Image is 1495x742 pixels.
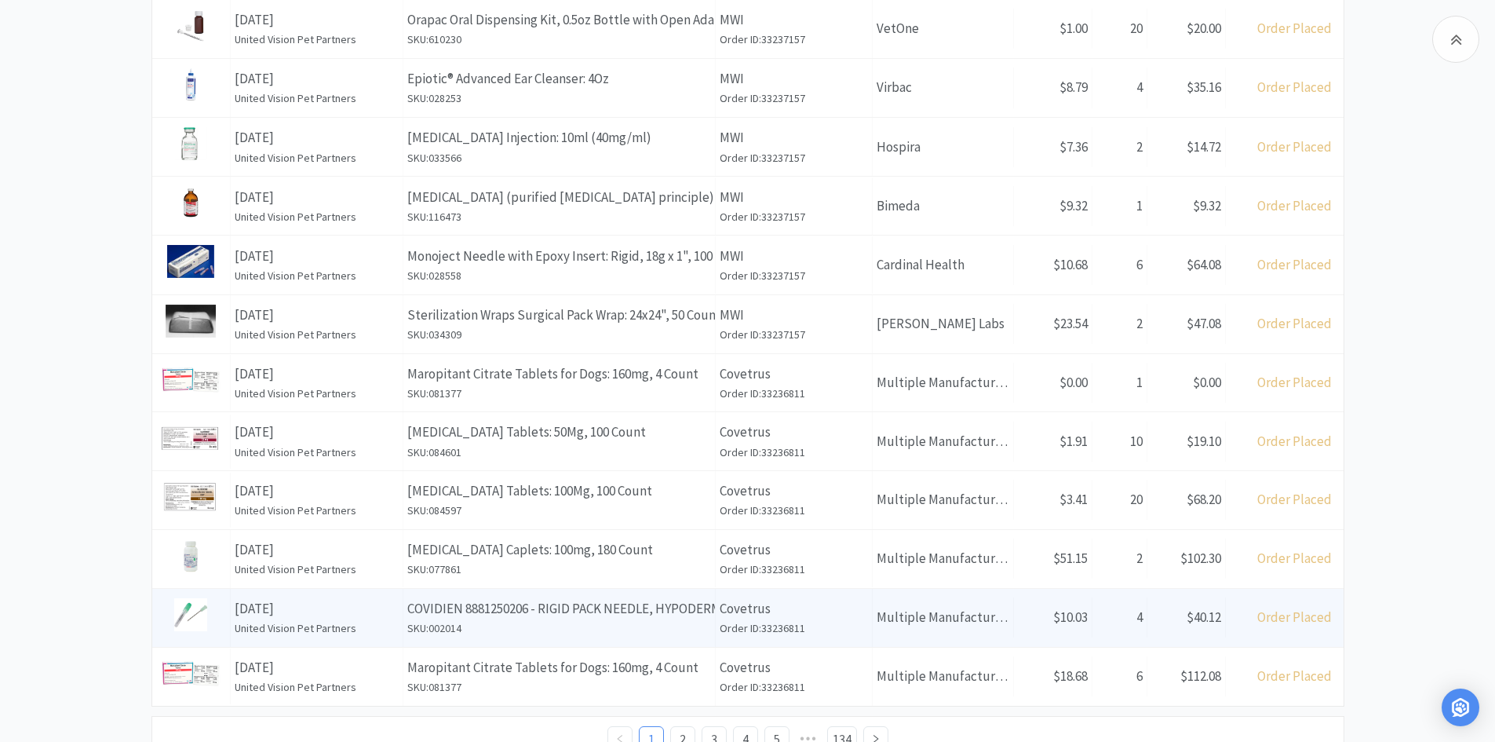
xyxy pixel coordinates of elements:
[235,127,399,148] p: [DATE]
[407,502,711,519] h6: SKU: 084597
[1187,433,1221,450] span: $19.10
[720,68,868,90] p: MWI
[1059,491,1088,508] span: $3.41
[720,444,868,461] h6: Order ID: 33236811
[873,363,1014,403] div: Multiple Manufacturers
[720,364,868,385] p: Covetrus
[407,208,711,225] h6: SKU: 116473
[407,305,711,326] p: Sterilization Wraps Surgical Pack Wrap: 24x24", 50 Count
[174,598,207,631] img: 35e0b5b5cd3f48a2b0844519e8688240_20494.png
[720,481,868,502] p: Covetrus
[873,656,1014,696] div: Multiple Manufacturers
[235,561,399,578] h6: United Vision Pet Partners
[720,657,868,678] p: Covetrus
[1092,127,1147,167] div: 2
[720,187,868,208] p: MWI
[1059,20,1088,37] span: $1.00
[720,90,868,107] h6: Order ID: 33237157
[720,267,868,284] h6: Order ID: 33237157
[235,678,399,696] h6: United Vision Pet Partners
[407,31,711,48] h6: SKU: 610230
[1059,79,1088,96] span: $8.79
[1092,9,1147,49] div: 20
[407,444,711,461] h6: SKU: 084601
[1257,79,1332,96] span: Order Placed
[873,304,1014,344] div: [PERSON_NAME] Labs
[873,539,1014,579] div: Multiple Manufacturers
[1187,609,1221,626] span: $40.12
[720,561,868,578] h6: Order ID: 33236811
[407,326,711,343] h6: SKU: 034309
[873,480,1014,520] div: Multiple Manufacturers
[1257,138,1332,155] span: Order Placed
[1193,197,1221,214] span: $9.32
[1092,304,1147,344] div: 2
[873,422,1014,462] div: Multiple Manufacturers
[407,267,711,284] h6: SKU: 028558
[185,68,195,101] img: c145d531173a4ae7a7aeeab45da814c0_5131.png
[1180,667,1221,685] span: $112.08
[1059,138,1088,155] span: $7.36
[1092,656,1147,696] div: 6
[720,149,868,166] h6: Order ID: 33237157
[1092,363,1147,403] div: 1
[720,127,868,148] p: MWI
[235,149,399,166] h6: United Vision Pet Partners
[407,187,711,208] p: [MEDICAL_DATA] (purified [MEDICAL_DATA] principle) Injection: 100ml
[407,90,711,107] h6: SKU: 028253
[1180,550,1221,567] span: $102.30
[720,326,868,343] h6: Order ID: 33237157
[720,678,868,696] h6: Order ID: 33236811
[1059,374,1088,391] span: $0.00
[235,9,399,31] p: [DATE]
[873,68,1014,108] div: Virbac
[407,127,711,148] p: [MEDICAL_DATA] Injection: 10ml (40mg/ml)
[720,539,868,561] p: Covetrus
[1059,433,1088,450] span: $1.91
[407,246,711,267] p: Monoject Needle with Epoxy Insert: Rigid, 18g x 1", 100 Count
[1442,689,1479,726] div: Open Intercom Messenger
[1092,245,1147,285] div: 6
[1257,609,1332,626] span: Order Placed
[1053,315,1088,332] span: $23.54
[1257,667,1332,685] span: Order Placed
[1187,315,1221,332] span: $47.08
[177,9,205,42] img: e43c2c545572451dbcb243f685cb8c1a_825018.png
[1187,79,1221,96] span: $35.16
[235,208,399,225] h6: United Vision Pet Partners
[159,658,222,688] img: 2cd0bc34c7274e84833df1a7bf34b017_588362.png
[720,422,868,443] p: Covetrus
[720,502,868,519] h6: Order ID: 33236811
[1257,256,1332,273] span: Order Placed
[235,598,399,620] p: [DATE]
[159,482,222,512] img: c01401b40468422ca60babbab44bf97d_785496.png
[873,9,1014,49] div: VetOne
[1092,480,1147,520] div: 20
[235,187,399,208] p: [DATE]
[1092,598,1147,638] div: 4
[1092,539,1147,579] div: 2
[235,620,399,637] h6: United Vision Pet Partners
[159,424,222,453] img: bc871c9e9d814edebfc34b6bea1c3857_785742.png
[407,149,711,166] h6: SKU: 033566
[720,620,868,637] h6: Order ID: 33236811
[235,539,399,561] p: [DATE]
[407,385,711,402] h6: SKU: 081377
[720,246,868,267] p: MWI
[1053,667,1088,685] span: $18.68
[720,208,868,225] h6: Order ID: 33237157
[1092,68,1147,108] div: 4
[1092,186,1147,226] div: 1
[235,68,399,90] p: [DATE]
[407,678,711,696] h6: SKU: 081377
[407,68,711,90] p: Epiotic® Advanced Ear Cleanser: 4Oz
[407,657,711,678] p: Maropitant Citrate Tablets for Dogs: 160mg, 4 Count
[159,364,222,394] img: 2cd0bc34c7274e84833df1a7bf34b017_588362.png
[407,561,711,578] h6: SKU: 077861
[235,422,399,443] p: [DATE]
[1053,550,1088,567] span: $51.15
[183,539,199,572] img: a93f6aa6aed644a9956e9ea5e5caa658_575321.png
[873,186,1014,226] div: Bimeda
[720,305,868,326] p: MWI
[235,326,399,343] h6: United Vision Pet Partners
